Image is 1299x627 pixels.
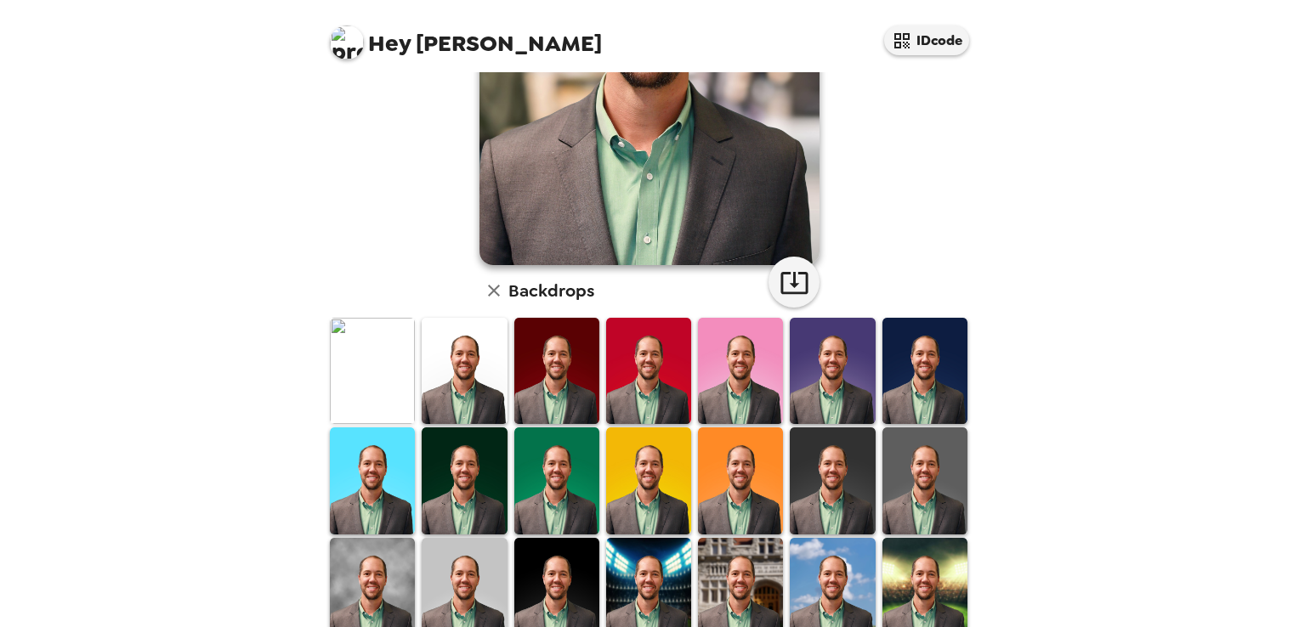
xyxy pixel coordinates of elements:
button: IDcode [884,25,969,55]
img: profile pic [330,25,364,59]
h6: Backdrops [508,277,594,304]
span: Hey [368,28,411,59]
span: [PERSON_NAME] [330,17,602,55]
img: Original [330,318,415,424]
